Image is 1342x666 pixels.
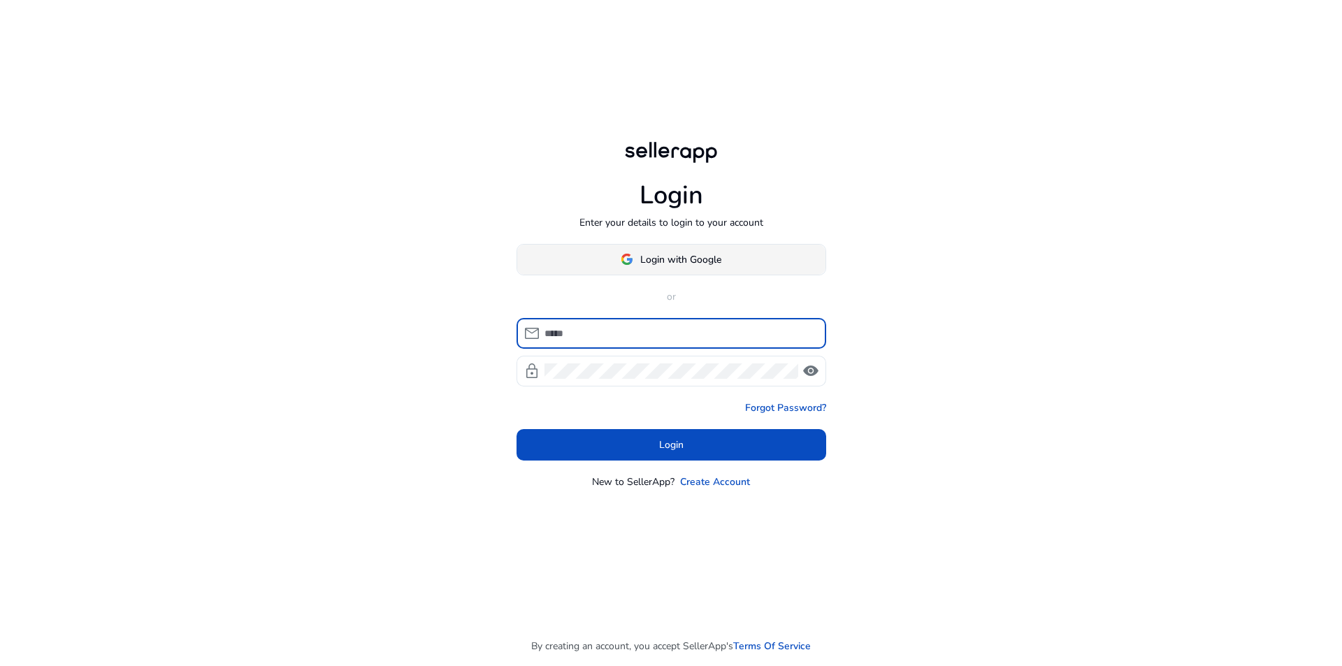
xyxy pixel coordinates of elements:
p: Enter your details to login to your account [579,215,763,230]
span: lock [524,363,540,379]
a: Terms Of Service [733,639,811,653]
button: Login with Google [517,244,826,275]
button: Login [517,429,826,461]
span: visibility [802,363,819,379]
span: Login [659,437,684,452]
a: Forgot Password? [745,400,826,415]
h1: Login [640,180,703,210]
p: or [517,289,826,304]
img: google-logo.svg [621,253,633,266]
span: mail [524,325,540,342]
span: Login with Google [640,252,721,267]
a: Create Account [680,475,750,489]
p: New to SellerApp? [592,475,674,489]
